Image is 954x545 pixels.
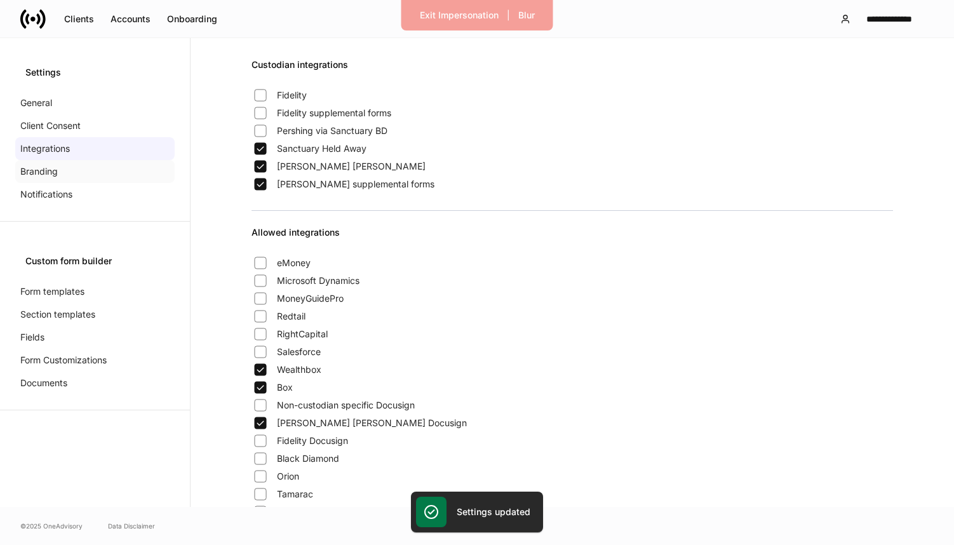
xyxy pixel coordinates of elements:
[277,470,299,483] span: Orion
[20,331,44,344] p: Fields
[277,434,348,447] span: Fidelity Docusign
[20,165,58,178] p: Branding
[20,188,72,201] p: Notifications
[277,346,321,358] span: Salesforce
[15,91,175,114] a: General
[20,377,67,389] p: Documents
[252,58,893,86] div: Custodian integrations
[277,292,344,305] span: MoneyGuidePro
[108,521,155,531] a: Data Disclaimer
[277,506,314,518] span: Addepar
[15,303,175,326] a: Section templates
[252,226,893,254] div: Allowed integrations
[518,9,535,22] div: Blur
[25,66,165,79] div: Settings
[277,310,306,323] span: Redtail
[277,488,313,501] span: Tamarac
[20,521,83,531] span: © 2025 OneAdvisory
[111,13,151,25] div: Accounts
[277,452,339,465] span: Black Diamond
[412,5,507,25] button: Exit Impersonation
[457,506,530,518] h5: Settings updated
[277,274,359,287] span: Microsoft Dynamics
[15,160,175,183] a: Branding
[20,308,95,321] p: Section templates
[277,363,321,376] span: Wealthbox
[15,114,175,137] a: Client Consent
[277,417,467,429] span: [PERSON_NAME] [PERSON_NAME] Docusign
[20,97,52,109] p: General
[277,399,415,412] span: Non-custodian specific Docusign
[277,89,307,102] span: Fidelity
[277,381,293,394] span: Box
[510,5,543,25] button: Blur
[15,137,175,160] a: Integrations
[277,328,328,340] span: RightCapital
[20,285,84,298] p: Form templates
[64,13,94,25] div: Clients
[20,142,70,155] p: Integrations
[277,178,434,191] span: [PERSON_NAME] supplemental forms
[420,9,499,22] div: Exit Impersonation
[277,257,311,269] span: eMoney
[15,280,175,303] a: Form templates
[277,142,366,155] span: Sanctuary Held Away
[20,354,107,367] p: Form Customizations
[56,9,102,29] button: Clients
[167,13,217,25] div: Onboarding
[20,119,81,132] p: Client Consent
[277,160,426,173] span: [PERSON_NAME] [PERSON_NAME]
[15,326,175,349] a: Fields
[159,9,225,29] button: Onboarding
[277,124,387,137] span: Pershing via Sanctuary BD
[15,349,175,372] a: Form Customizations
[102,9,159,29] button: Accounts
[277,107,391,119] span: Fidelity supplemental forms
[25,255,165,267] div: Custom form builder
[15,372,175,394] a: Documents
[15,183,175,206] a: Notifications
